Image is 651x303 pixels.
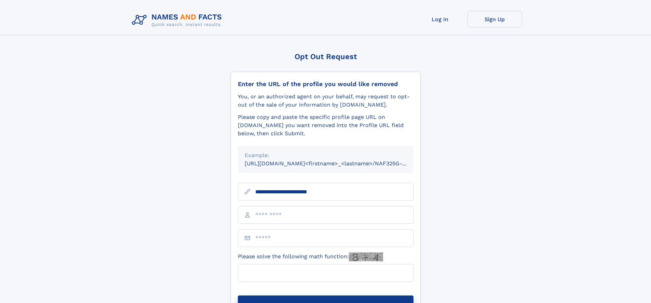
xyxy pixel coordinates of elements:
small: [URL][DOMAIN_NAME]<firstname>_<lastname>/NAF325G-xxxxxxxx [245,160,426,167]
label: Please solve the following math function: [238,252,383,261]
div: Opt Out Request [231,52,421,61]
a: Sign Up [467,11,522,28]
div: You, or an authorized agent on your behalf, may request to opt-out of the sale of your informatio... [238,93,413,109]
a: Log In [413,11,467,28]
div: Example: [245,151,407,160]
div: Enter the URL of the profile you would like removed [238,80,413,88]
div: Please copy and paste the specific profile page URL on [DOMAIN_NAME] you want removed into the Pr... [238,113,413,138]
img: Logo Names and Facts [129,11,228,29]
